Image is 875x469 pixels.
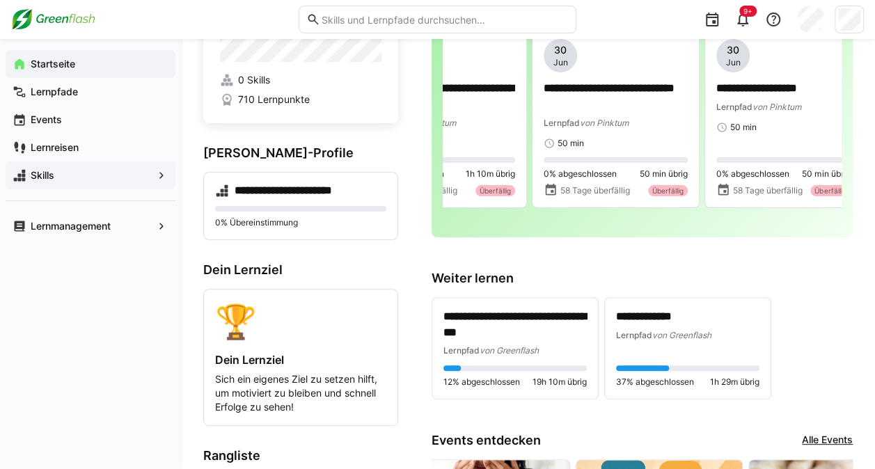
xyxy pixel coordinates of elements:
span: 9+ [743,7,752,15]
span: Jun [726,57,741,68]
h4: Dein Lernziel [215,353,386,367]
span: 0% abgeschlossen [716,168,789,180]
span: Lernpfad [716,102,752,112]
p: Sich ein eigenes Ziel zu setzen hilft, um motiviert zu bleiben und schnell Erfolge zu sehen! [215,372,386,414]
span: 0 Skills [238,73,270,87]
span: 1h 10m übrig [466,168,515,180]
span: Lernpfad [544,118,580,128]
h3: [PERSON_NAME]-Profile [203,145,398,161]
span: 12% abgeschlossen [443,376,520,388]
span: 710 Lernpunkte [238,93,310,106]
input: Skills und Lernpfade durchsuchen… [320,13,569,26]
span: 50 min übrig [802,168,850,180]
span: 50 min [730,122,757,133]
a: Alle Events [802,433,853,448]
span: Jun [553,57,568,68]
span: von Greenflash [480,345,539,356]
span: Lernpfad [616,330,652,340]
span: 58 Tage überfällig [733,185,803,196]
div: Überfällig [475,185,515,196]
h3: Events entdecken [432,433,541,448]
span: von Pinktum [752,102,801,112]
div: Überfällig [648,185,688,196]
div: Überfällig [810,185,850,196]
a: 0 Skills [220,73,381,87]
h3: Weiter lernen [432,271,853,286]
h3: Dein Lernziel [203,262,398,278]
span: von Greenflash [652,330,711,340]
span: 50 min [558,138,584,149]
span: 30 [554,43,567,57]
p: 0% Übereinstimmung [215,217,386,228]
span: 30 [727,43,739,57]
span: 0% abgeschlossen [544,168,617,180]
span: 37% abgeschlossen [616,376,694,388]
span: 58 Tage überfällig [560,185,630,196]
span: 19h 10m übrig [533,376,587,388]
span: 1h 29m übrig [710,376,759,388]
div: 🏆 [215,301,386,342]
span: 50 min übrig [640,168,688,180]
span: von Pinktum [580,118,629,128]
span: Lernpfad [443,345,480,356]
h3: Rangliste [203,448,398,463]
